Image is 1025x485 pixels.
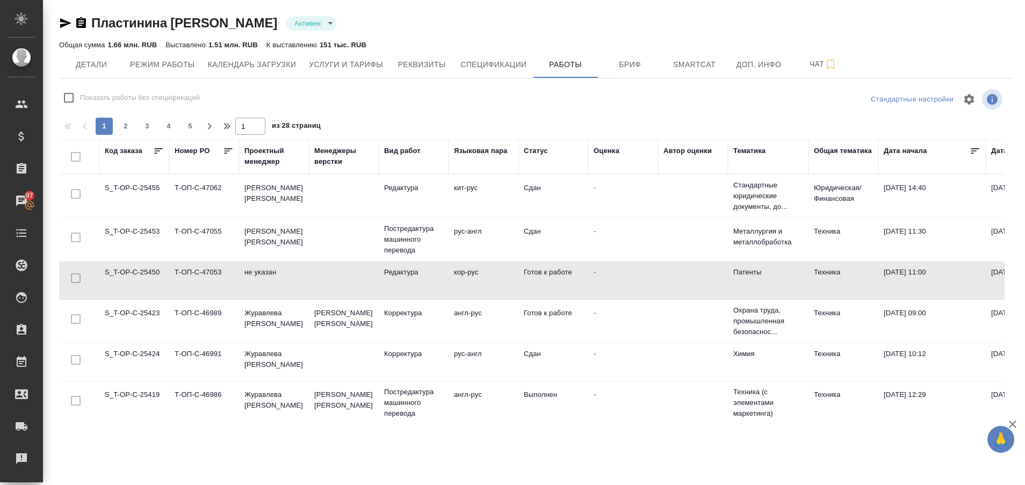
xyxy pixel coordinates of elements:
span: 3 [139,121,156,132]
td: рус-англ [449,343,518,381]
span: Чат [798,57,849,71]
td: Техника [809,343,878,381]
td: Выполнен [518,384,588,422]
p: Техника (с элементами маркетинга) [733,387,803,419]
div: Автор оценки [663,146,712,156]
span: Реквизиты [396,58,447,71]
td: [DATE] 14:40 [878,177,986,215]
button: 2 [117,118,134,135]
button: Активен [291,19,324,28]
td: Сдан [518,343,588,381]
td: [DATE] 12:29 [878,384,986,422]
div: Оценка [594,146,619,156]
div: Номер PO [175,146,210,156]
td: Техника [809,302,878,340]
td: [DATE] 11:00 [878,262,986,299]
td: англ-рус [449,384,518,422]
td: Техника [809,262,878,299]
span: из 28 страниц [272,119,321,135]
span: 5 [182,121,199,132]
a: Пластинина [PERSON_NAME] [91,16,277,30]
td: Т-ОП-С-47053 [169,262,239,299]
p: Химия [733,349,803,359]
td: Техника [809,384,878,422]
span: 🙏 [992,428,1010,451]
td: S_T-OP-C-25424 [99,343,169,381]
span: Доп. инфо [733,58,785,71]
div: Проектный менеджер [244,146,304,167]
td: [PERSON_NAME] [PERSON_NAME] [309,302,379,340]
button: 5 [182,118,199,135]
td: Т-ОП-С-46991 [169,343,239,381]
td: [PERSON_NAME] [PERSON_NAME] [239,221,309,258]
p: Корректура [384,349,443,359]
td: [PERSON_NAME] [PERSON_NAME] [309,384,379,422]
div: split button [868,91,956,108]
a: - [594,309,596,317]
td: рус-англ [449,221,518,258]
td: Юридическая/Финансовая [809,177,878,215]
td: S_T-OP-C-25423 [99,302,169,340]
td: [DATE] 10:12 [878,343,986,381]
span: Календарь загрузки [208,58,297,71]
p: 1.51 млн. RUB [208,41,258,49]
td: кит-рус [449,177,518,215]
span: Услуги и тарифы [309,58,383,71]
div: Дата начала [884,146,927,156]
td: S_T-OP-C-25455 [99,177,169,215]
td: [PERSON_NAME] [PERSON_NAME] [239,177,309,215]
a: - [594,390,596,399]
a: 97 [3,187,40,214]
a: - [594,350,596,358]
td: Журавлева [PERSON_NAME] [239,384,309,422]
p: 151 тыс. RUB [320,41,366,49]
td: Т-ОП-С-46986 [169,384,239,422]
p: К выставлению [266,41,320,49]
button: 🙏 [987,426,1014,453]
p: Редактура [384,183,443,193]
span: Настроить таблицу [956,86,982,112]
div: Вид работ [384,146,421,156]
td: S_T-OP-C-25453 [99,221,169,258]
div: Код заказа [105,146,142,156]
td: Т-ОП-С-47062 [169,177,239,215]
p: Металлургия и металлобработка [733,226,803,248]
svg: Подписаться [824,58,837,71]
p: Редактура [384,267,443,278]
div: Менеджеры верстки [314,146,373,167]
p: 1.66 млн. RUB [107,41,157,49]
span: Показать работы без спецификаций [80,92,200,103]
span: Спецификации [460,58,526,71]
div: Языковая пара [454,146,508,156]
span: Режим работы [130,58,195,71]
td: [DATE] 11:30 [878,221,986,258]
td: Готов к работе [518,302,588,340]
button: Скопировать ссылку [75,17,88,30]
a: - [594,227,596,235]
p: Стандартные юридические документы, до... [733,180,803,212]
span: Работы [540,58,591,71]
span: 97 [19,190,40,201]
td: Журавлева [PERSON_NAME] [239,343,309,381]
p: Патенты [733,267,803,278]
td: Готов к работе [518,262,588,299]
a: - [594,184,596,192]
a: - [594,268,596,276]
span: Посмотреть информацию [982,89,1005,110]
td: не указан [239,262,309,299]
div: Тематика [733,146,766,156]
div: Активен [286,16,337,31]
span: Smartcat [669,58,720,71]
div: Общая тематика [814,146,872,156]
td: Сдан [518,177,588,215]
button: 3 [139,118,156,135]
td: Т-ОП-С-47055 [169,221,239,258]
td: Журавлева [PERSON_NAME] [239,302,309,340]
span: 4 [160,121,177,132]
p: Общая сумма [59,41,107,49]
p: Постредактура машинного перевода [384,387,443,419]
p: Выставлено [165,41,208,49]
td: англ-рус [449,302,518,340]
td: кор-рус [449,262,518,299]
p: Постредактура машинного перевода [384,223,443,256]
